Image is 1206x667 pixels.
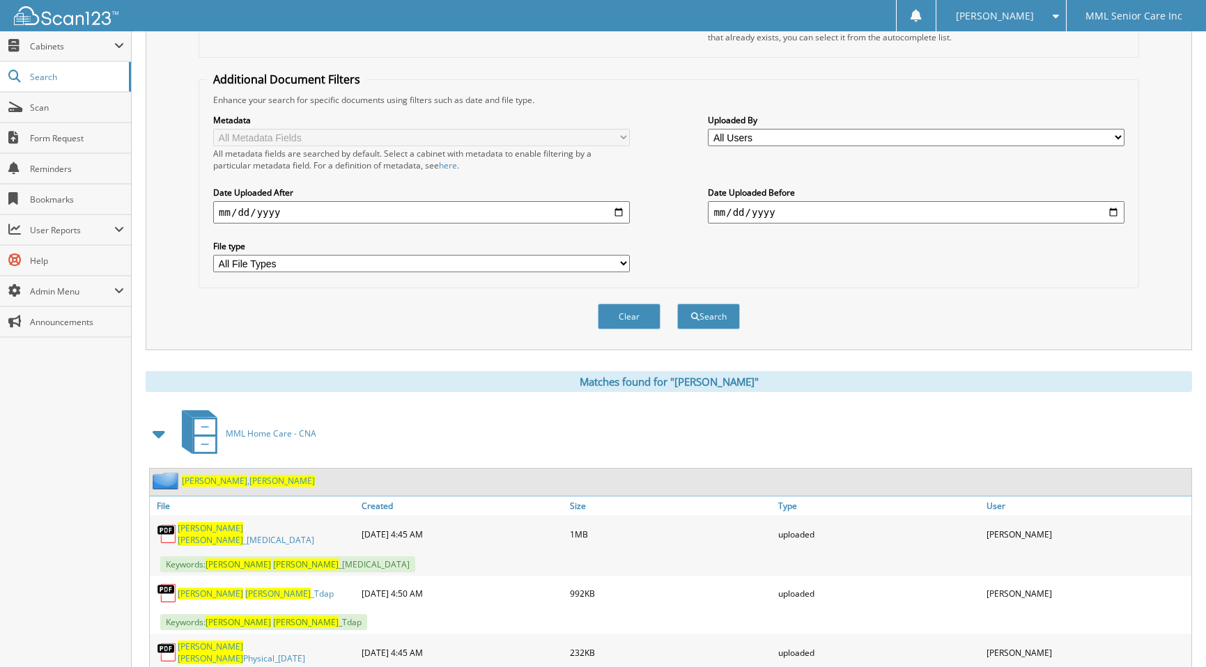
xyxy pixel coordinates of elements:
[157,642,178,663] img: PDF.png
[677,304,740,329] button: Search
[708,187,1124,198] label: Date Uploaded Before
[358,519,566,549] div: [DATE] 4:45 AM
[178,522,355,546] a: [PERSON_NAME] [PERSON_NAME]_[MEDICAL_DATA]
[173,406,316,461] a: MML Home Care - CNA
[358,579,566,607] div: [DATE] 4:50 AM
[146,371,1192,392] div: Matches found for "[PERSON_NAME]"
[249,475,315,487] span: [PERSON_NAME]
[30,40,114,52] span: Cabinets
[775,496,983,515] a: Type
[983,496,1191,515] a: User
[983,519,1191,549] div: [PERSON_NAME]
[178,534,243,546] span: [PERSON_NAME]
[213,187,630,198] label: Date Uploaded After
[226,427,316,439] span: MML Home Care - CNA
[153,472,182,489] img: folder2.png
[30,194,124,205] span: Bookmarks
[30,316,124,328] span: Announcements
[775,579,983,607] div: uploaded
[206,616,271,628] span: [PERSON_NAME]
[1136,600,1206,667] iframe: Chat Widget
[182,475,315,487] a: [PERSON_NAME],[PERSON_NAME]
[245,588,311,599] span: [PERSON_NAME]
[160,556,415,572] span: Keywords: _[MEDICAL_DATA]
[150,496,358,515] a: File
[178,641,355,664] a: [PERSON_NAME] [PERSON_NAME]Physical_[DATE]
[775,519,983,549] div: uploaded
[213,148,630,171] div: All metadata fields are searched by default. Select a cabinet with metadata to enable filtering b...
[213,240,630,252] label: File type
[598,304,660,329] button: Clear
[206,72,367,87] legend: Additional Document Filters
[358,496,566,515] a: Created
[708,114,1124,126] label: Uploaded By
[708,201,1124,223] input: end
[956,12,1034,20] span: [PERSON_NAME]
[206,558,271,570] span: [PERSON_NAME]
[30,102,124,113] span: Scan
[273,558,339,570] span: [PERSON_NAME]
[30,285,114,297] span: Admin Menu
[708,19,1124,43] div: Select a cabinet and begin typing the name of the folder you want to search in. If the name match...
[273,616,339,628] span: [PERSON_NAME]
[182,475,247,487] span: [PERSON_NAME]
[178,652,243,664] span: [PERSON_NAME]
[566,496,775,515] a: Size
[157,524,178,544] img: PDF.png
[30,255,124,267] span: Help
[213,201,630,223] input: start
[14,6,118,25] img: scan123-logo-white.svg
[178,588,243,599] span: [PERSON_NAME]
[30,224,114,236] span: User Reports
[1085,12,1182,20] span: MML Senior Care Inc
[178,522,243,534] span: [PERSON_NAME]
[439,159,457,171] a: here
[157,583,178,604] img: PDF.png
[213,114,630,126] label: Metadata
[160,614,367,630] span: Keywords: _Tdap
[566,519,775,549] div: 1MB
[566,579,775,607] div: 992KB
[30,71,122,83] span: Search
[206,94,1131,106] div: Enhance your search for specific documents using filters such as date and file type.
[30,163,124,175] span: Reminders
[983,579,1191,607] div: [PERSON_NAME]
[178,641,243,652] span: [PERSON_NAME]
[178,588,334,599] a: [PERSON_NAME] [PERSON_NAME]_Tdap
[30,132,124,144] span: Form Request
